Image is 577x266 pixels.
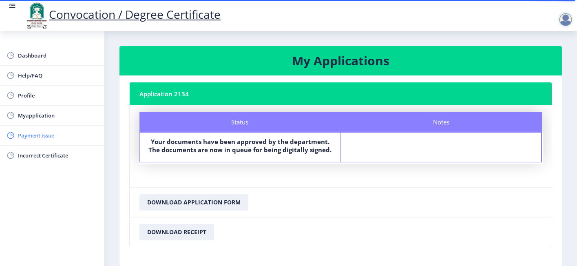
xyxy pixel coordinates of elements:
[24,7,221,22] a: Convocation / Degree Certificate
[18,111,98,120] span: Myapplication
[130,82,552,105] nb-card-header: Application 2134
[139,194,248,211] button: Download Application Form
[341,112,542,132] div: Notes
[18,51,98,60] span: Dashboard
[18,71,98,80] span: Help/FAQ
[18,131,98,140] span: Payment issue
[139,224,214,240] button: Download Receipt
[129,53,552,69] h3: My Applications
[18,91,98,100] span: Profile
[148,137,332,154] b: Your documents have been approved by the department. The documents are now in queue for being dig...
[24,2,49,29] img: logo
[18,151,98,160] span: Incorrect Certificate
[139,112,341,132] div: Status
